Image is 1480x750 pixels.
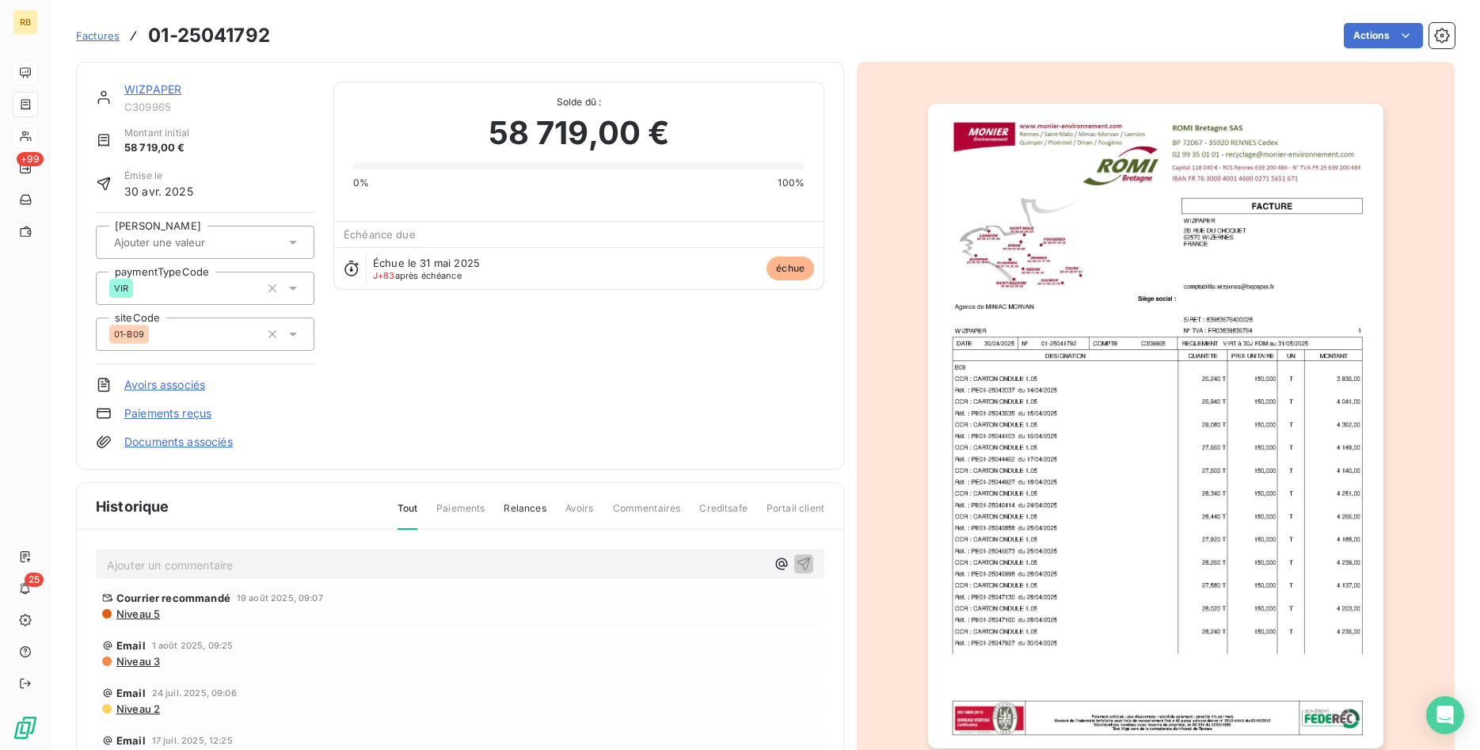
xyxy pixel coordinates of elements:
[124,405,211,421] a: Paiements reçus
[114,284,128,293] span: VIR
[13,715,38,740] img: Logo LeanPay
[115,702,160,715] span: Niveau 2
[565,501,594,528] span: Avoirs
[124,140,189,156] span: 58 719,00 €
[116,687,146,699] span: Email
[436,501,485,528] span: Paiements
[124,126,189,140] span: Montant initial
[152,641,234,650] span: 1 août 2025, 09:25
[25,573,44,587] span: 25
[778,176,805,190] span: 100%
[124,169,193,183] span: Émise le
[489,109,670,157] span: 58 719,00 €
[124,434,233,450] a: Documents associés
[148,21,270,50] h3: 01-25041792
[152,736,233,745] span: 17 juil. 2025, 12:25
[344,228,416,241] span: Échéance due
[112,235,272,249] input: Ajouter une valeur
[373,270,395,281] span: J+83
[398,501,418,530] span: Tout
[767,501,824,528] span: Portail client
[928,104,1383,748] img: invoice_thumbnail
[237,593,323,603] span: 19 août 2025, 09:07
[353,95,805,109] span: Solde dû :
[373,271,462,280] span: après échéance
[96,496,169,517] span: Historique
[116,592,230,604] span: Courrier recommandé
[115,655,160,668] span: Niveau 3
[13,155,37,181] a: +99
[1426,696,1464,734] div: Open Intercom Messenger
[115,607,160,620] span: Niveau 5
[373,257,480,269] span: Échue le 31 mai 2025
[124,183,193,200] span: 30 avr. 2025
[13,10,38,35] div: RB
[124,82,181,96] a: WIZPAPER
[504,501,546,528] span: Relances
[152,688,237,698] span: 24 juil. 2025, 09:06
[767,257,814,280] span: échue
[124,377,205,393] a: Avoirs associés
[124,101,314,113] span: C309965
[116,639,146,652] span: Email
[613,501,681,528] span: Commentaires
[116,734,146,747] span: Email
[114,329,144,339] span: 01-B09
[76,28,120,44] a: Factures
[17,152,44,166] span: +99
[699,501,748,528] span: Creditsafe
[1344,23,1423,48] button: Actions
[76,29,120,42] span: Factures
[353,176,369,190] span: 0%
